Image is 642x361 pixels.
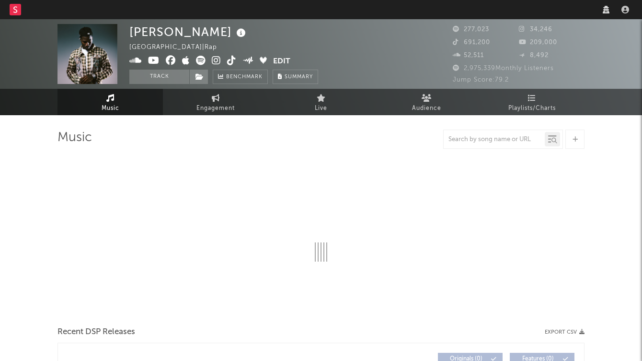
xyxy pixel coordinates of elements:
[57,326,135,338] span: Recent DSP Releases
[519,26,552,33] span: 34,246
[545,329,585,335] button: Export CSV
[453,26,489,33] span: 277,023
[444,136,545,144] input: Search by song name or URL
[102,103,119,114] span: Music
[453,52,484,59] span: 52,511
[129,70,189,84] button: Track
[213,70,268,84] a: Benchmark
[226,72,263,83] span: Benchmark
[57,89,163,115] a: Music
[519,52,549,59] span: 8,492
[453,39,490,46] span: 691,200
[273,56,290,68] button: Edit
[285,74,313,80] span: Summary
[268,89,374,115] a: Live
[519,39,557,46] span: 209,000
[129,24,248,40] div: [PERSON_NAME]
[412,103,441,114] span: Audience
[273,70,318,84] button: Summary
[508,103,556,114] span: Playlists/Charts
[479,89,585,115] a: Playlists/Charts
[129,42,228,53] div: [GEOGRAPHIC_DATA] | Rap
[163,89,268,115] a: Engagement
[453,65,554,72] span: 2,975,339 Monthly Listeners
[315,103,327,114] span: Live
[374,89,479,115] a: Audience
[196,103,235,114] span: Engagement
[453,77,509,83] span: Jump Score: 79.2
